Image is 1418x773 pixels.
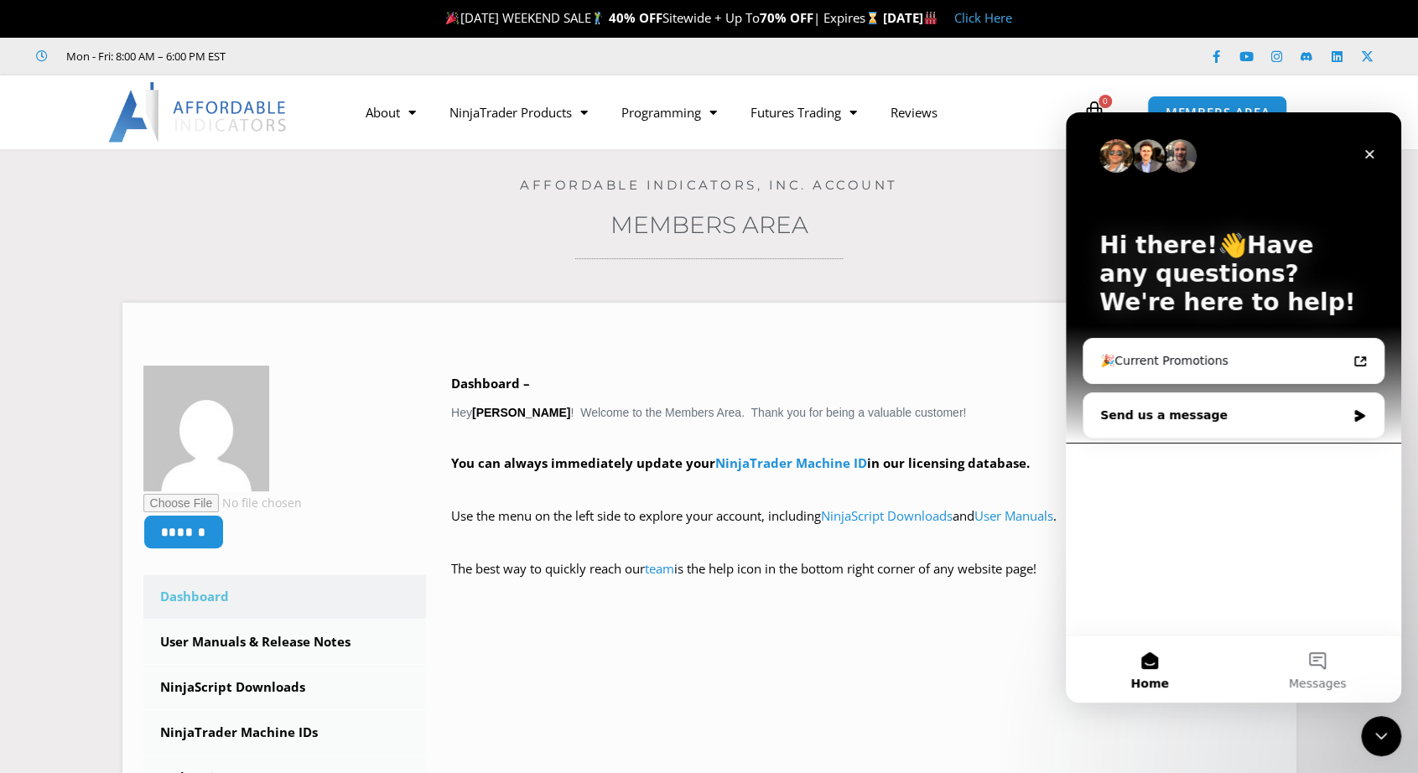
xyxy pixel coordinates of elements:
a: About [349,93,433,132]
img: 🏌️‍♂️ [591,12,604,24]
img: 🎉 [446,12,459,24]
a: Futures Trading [734,93,874,132]
a: 0 [1057,88,1131,137]
a: team [645,560,674,577]
p: Use the menu on the left side to explore your account, including and . [451,505,1275,552]
a: NinjaTrader Machine IDs [143,711,427,755]
nav: Menu [349,93,1078,132]
a: NinjaScript Downloads [143,666,427,709]
a: Programming [605,93,734,132]
img: 🏭 [924,12,937,24]
a: User Manuals [974,507,1053,524]
iframe: Customer reviews powered by Trustpilot [249,48,501,65]
b: Dashboard – [451,375,530,392]
a: Click Here [954,9,1012,26]
div: Hey ! Welcome to the Members Area. Thank you for being a valuable customer! [451,372,1275,604]
a: Dashboard [143,575,427,619]
a: NinjaTrader Products [433,93,605,132]
iframe: Intercom live chat [1066,112,1401,703]
span: MEMBERS AREA [1165,106,1270,119]
strong: You can always immediately update your in our licensing database. [451,454,1030,471]
a: NinjaScript Downloads [821,507,953,524]
img: ⌛ [866,12,879,24]
span: Mon - Fri: 8:00 AM – 6:00 PM EST [62,46,226,66]
strong: 70% OFF [760,9,813,26]
img: a494b84cbd3b50146e92c8d47044f99b8b062120adfec278539270dc0cbbfc9c [143,366,269,491]
span: [DATE] WEEKEND SALE Sitewide + Up To | Expires [442,9,882,26]
strong: 40% OFF [609,9,662,26]
a: Affordable Indicators, Inc. Account [520,177,898,193]
p: The best way to quickly reach our is the help icon in the bottom right corner of any website page! [451,558,1275,604]
strong: [PERSON_NAME] [472,406,570,419]
a: NinjaTrader Machine ID [715,454,867,471]
iframe: Intercom live chat [1361,716,1401,756]
a: Reviews [874,93,954,132]
strong: [DATE] [883,9,938,26]
img: LogoAI | Affordable Indicators – NinjaTrader [108,82,288,143]
span: 0 [1099,95,1112,108]
a: User Manuals & Release Notes [143,620,427,664]
a: Members Area [610,210,808,239]
a: MEMBERS AREA [1147,96,1287,130]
